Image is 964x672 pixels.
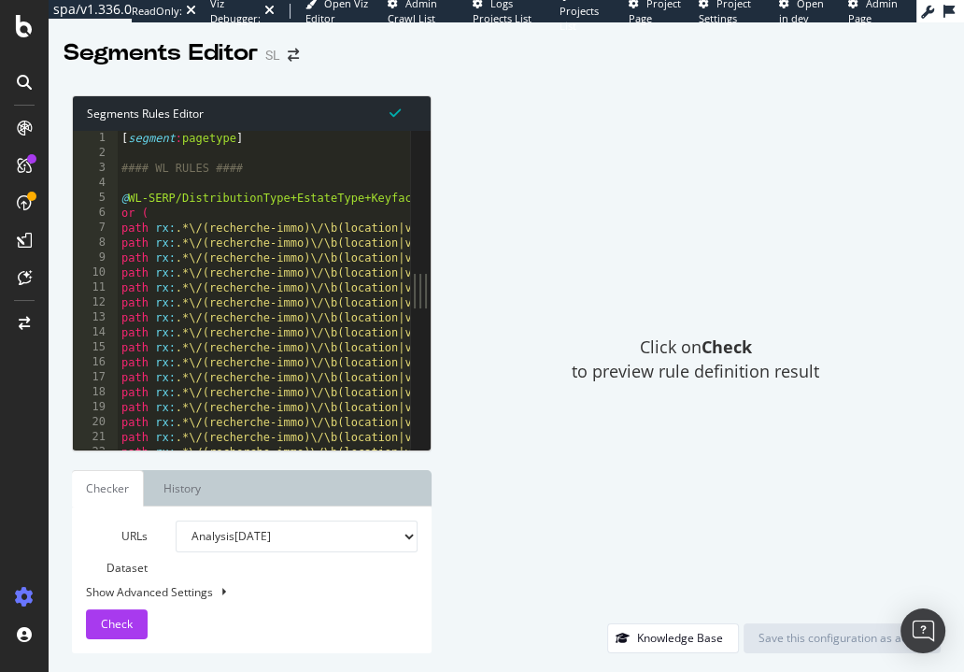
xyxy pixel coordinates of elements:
[73,385,118,400] div: 18
[73,206,118,221] div: 6
[73,131,118,146] div: 1
[900,608,945,653] div: Open Intercom Messenger
[560,4,599,33] span: Projects List
[73,146,118,161] div: 2
[265,46,280,64] div: SL
[73,280,118,295] div: 11
[73,325,118,340] div: 14
[607,630,739,646] a: Knowledge Base
[73,310,118,325] div: 13
[73,236,118,250] div: 8
[73,400,118,415] div: 19
[86,609,148,639] button: Check
[73,445,118,460] div: 22
[132,4,182,19] div: ReadOnly:
[73,191,118,206] div: 5
[73,161,118,176] div: 3
[572,336,819,383] span: Click on to preview rule definition result
[149,470,216,507] a: History
[73,250,118,265] div: 9
[64,37,258,69] div: Segments Editor
[73,430,118,445] div: 21
[72,470,144,507] a: Checker
[288,49,299,62] div: arrow-right-arrow-left
[73,96,431,131] div: Segments Rules Editor
[390,104,401,122] span: Syntax is valid
[73,176,118,191] div: 4
[73,355,118,370] div: 16
[72,584,404,600] div: Show Advanced Settings
[758,630,926,646] div: Save this configuration as active
[73,415,118,430] div: 20
[73,340,118,355] div: 15
[637,630,723,646] div: Knowledge Base
[702,336,752,358] strong: Check
[73,265,118,280] div: 10
[101,616,133,632] span: Check
[73,221,118,236] div: 7
[72,521,162,584] label: URLs Dataset
[73,295,118,310] div: 12
[73,370,118,385] div: 17
[607,623,739,653] button: Knowledge Base
[744,623,941,653] button: Save this configuration as active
